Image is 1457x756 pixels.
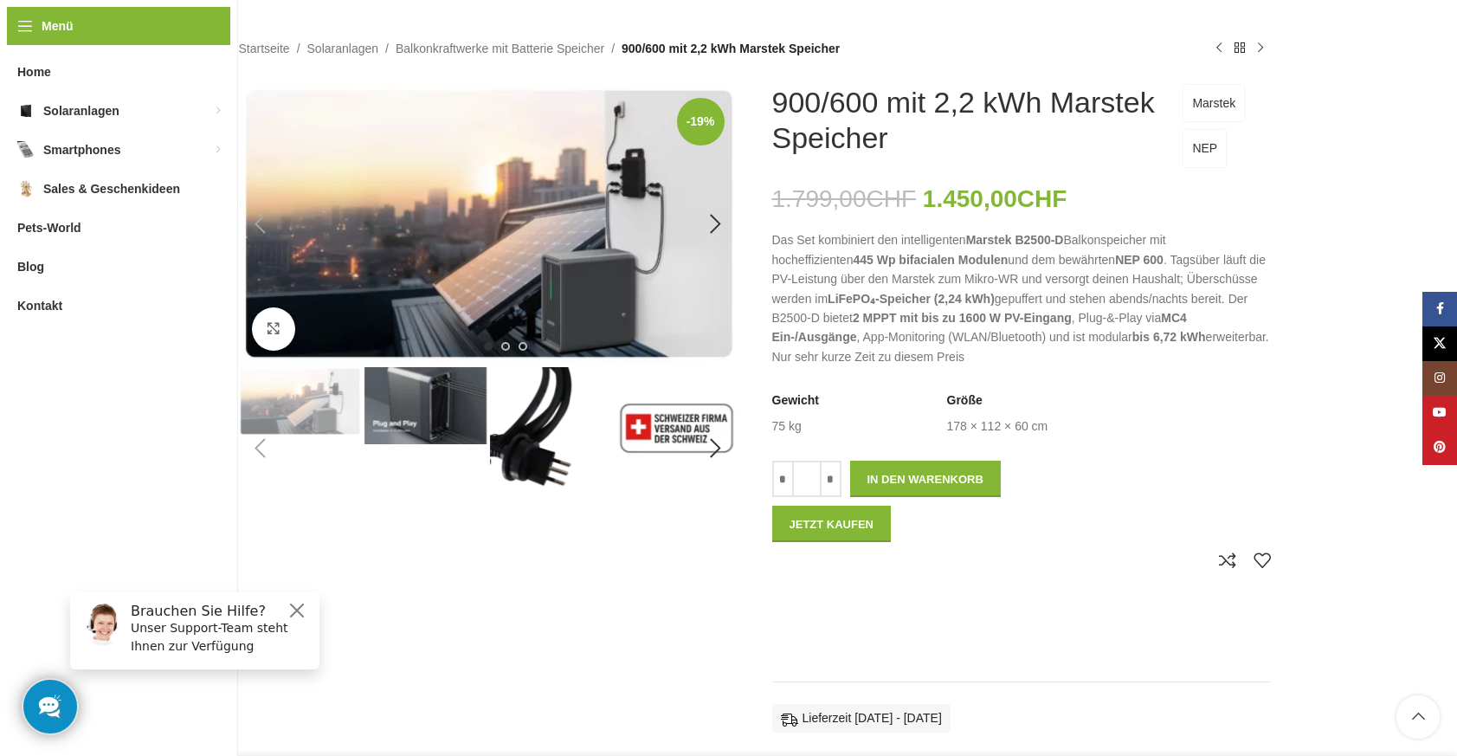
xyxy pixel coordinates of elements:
[622,39,840,58] span: 900/600 mit 2,2 kWh Marstek Speicher
[947,392,983,410] span: Größe
[307,39,379,58] a: Solaranlagen
[1183,85,1244,121] a: Marstek
[614,367,739,489] div: 4 / 8
[363,367,488,444] div: 2 / 8
[1422,430,1457,465] a: Pinterest Social Link
[237,367,363,436] div: 1 / 8
[1396,695,1440,739] a: Scroll to top button
[616,367,738,489] img: 900/600 mit 2,2 kWh Marstek Speicher – Bild 4
[74,41,253,77] p: Unser Support-Team steht Ihnen zur Verfügung
[239,85,738,363] img: 5-_1.webp
[17,141,35,158] img: Smartphones
[230,22,251,42] button: Close
[1422,396,1457,430] a: YouTube Social Link
[239,203,282,246] div: Previous slide
[772,418,802,436] td: 75 kg
[239,367,361,436] img: 900/600 mit 2,2 kWh Marstek Speicher
[24,24,68,68] img: Customer service
[239,39,841,58] nav: Breadcrumb
[17,212,81,243] span: Pets-World
[772,185,917,212] bdi: 1.799,00
[17,251,44,282] span: Blog
[772,392,819,410] span: Gewicht
[396,39,604,58] a: Balkonkraftwerke mit Batterie Speicher
[867,185,917,212] span: CHF
[17,56,51,87] span: Home
[364,367,487,444] img: 900/600 mit 2,2 kWh Marstek Speicher – Bild 2
[17,290,62,321] span: Kontakt
[43,173,180,204] span: Sales & Geschenkideen
[17,102,35,120] img: Solaranlagen
[488,367,614,530] div: 3 / 8
[1422,361,1457,396] a: Instagram Social Link
[239,427,282,470] div: Previous slide
[1422,326,1457,361] a: X Social Link
[1250,38,1271,59] a: Nächstes Produkt
[42,16,74,36] span: Menü
[694,427,738,470] div: Next slide
[1115,253,1164,267] strong: NEP 600
[794,461,820,497] input: Produktmenge
[17,180,35,197] img: Sales & Geschenkideen
[43,95,119,126] span: Solaranlagen
[772,392,1271,435] table: Produktdetails
[772,85,1167,156] h1: 900/600 mit 2,2 kWh Marstek Speicher
[519,342,527,351] li: Go to slide 3
[923,185,1067,212] bdi: 1.450,00
[694,203,738,246] div: Next slide
[772,311,1187,344] strong: MC4 Ein-/Ausgänge
[966,233,1064,247] strong: Marstek B2500-D
[853,311,1072,325] strong: 2 MPPT mit bis zu 1600 W PV-Eingang
[501,342,510,351] li: Go to slide 2
[850,461,1001,497] button: In den Warenkorb
[239,39,290,58] a: Startseite
[772,230,1271,366] p: Das Set kombiniert den intelligenten Balkonspeicher mit hocheffizienten und dem bewährten . Tagsü...
[1209,38,1229,59] a: Vorheriges Produkt
[484,342,493,351] li: Go to slide 1
[237,85,739,363] div: 1 / 8
[828,292,995,306] strong: LiFePO₄-Speicher (2,24 kWh)
[1422,292,1457,326] a: Facebook Social Link
[853,253,1008,267] strong: 445 Wp bifacialen Modulen
[769,551,1016,651] iframe: Sicherer Rahmen für schnelle Bezahlvorgänge
[490,367,612,530] img: 900/600 mit 2,2 kWh Marstek Speicher – Bild 3
[1017,185,1067,212] span: CHF
[1132,330,1206,344] strong: bis 6,72 kWh
[74,24,253,41] h6: Brauchen Sie Hilfe?
[43,134,120,165] span: Smartphones
[772,704,951,732] div: Lieferzeit [DATE] - [DATE]
[772,506,892,542] button: Jetzt kaufen
[677,98,725,145] span: -19%
[1183,130,1226,166] a: NEP
[947,418,1048,436] td: 178 × 112 × 60 cm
